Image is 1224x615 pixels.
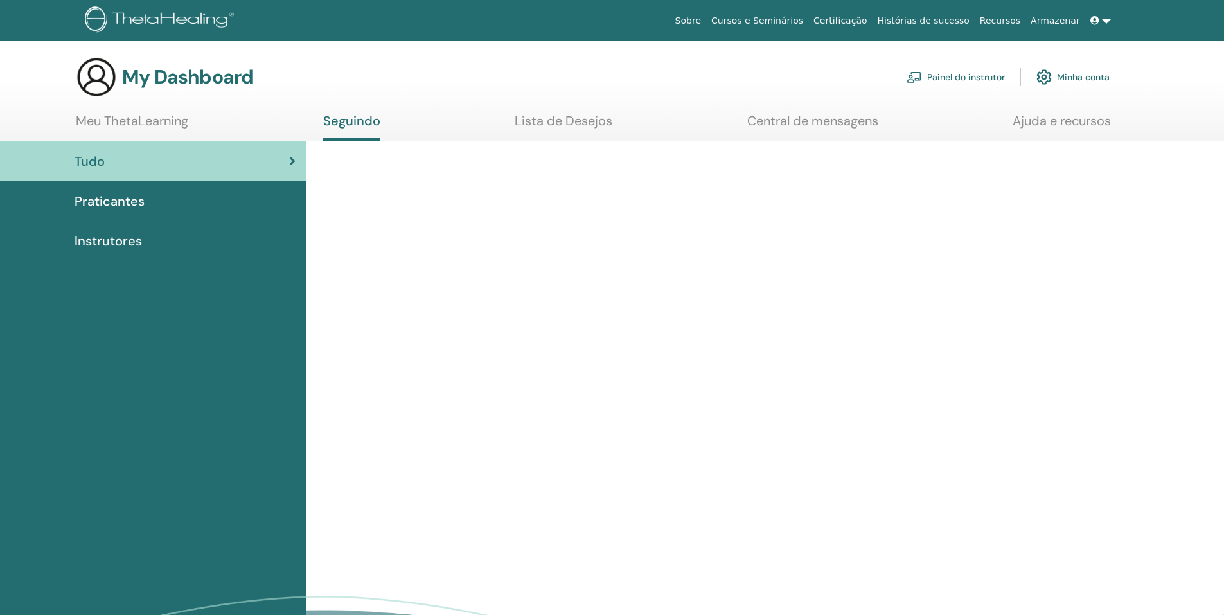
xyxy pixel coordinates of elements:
[75,231,142,251] span: Instrutores
[85,6,238,35] img: logo.png
[907,63,1005,91] a: Painel do instrutor
[76,57,117,98] img: generic-user-icon.jpg
[706,9,808,33] a: Cursos e Seminários
[515,113,612,138] a: Lista de Desejos
[1013,113,1111,138] a: Ajuda e recursos
[75,152,105,171] span: Tudo
[122,66,253,89] h3: My Dashboard
[670,9,706,33] a: Sobre
[975,9,1025,33] a: Recursos
[75,192,145,211] span: Praticantes
[1036,63,1110,91] a: Minha conta
[323,113,380,141] a: Seguindo
[1025,9,1085,33] a: Armazenar
[1036,66,1052,88] img: cog.svg
[873,9,975,33] a: Histórias de sucesso
[747,113,878,138] a: Central de mensagens
[76,113,188,138] a: Meu ThetaLearning
[808,9,872,33] a: Certificação
[907,71,922,83] img: chalkboard-teacher.svg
